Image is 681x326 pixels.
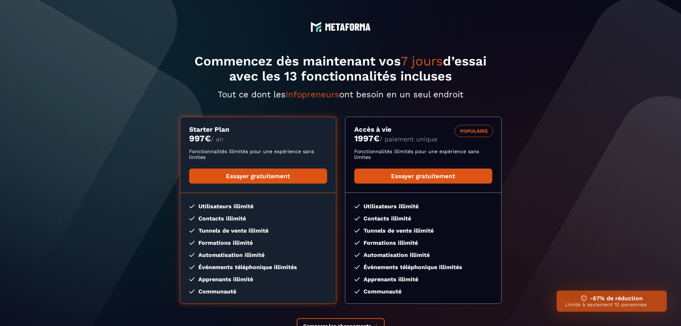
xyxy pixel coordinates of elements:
[354,133,380,143] money: 1997
[189,252,327,258] li: Automatisation illimité
[189,277,195,281] img: checked
[325,23,371,31] img: logo
[354,288,492,295] li: Communauté
[189,264,327,271] li: Événements téléphonique illimités
[311,21,321,32] img: logo
[189,169,327,184] a: Essayer gratuitement
[189,149,327,160] p: Fonctionnalités illimités pour une expérience sans limites
[354,215,492,222] li: Contacts illimité
[354,239,492,246] li: Formations illimité
[189,227,327,234] li: Tunnels de vente illimité
[180,54,502,84] h1: Commencez dès maintenant vos d’essai avec les 13 fonctionnalités incluses
[189,265,195,269] img: checked
[354,229,360,233] img: checked
[180,89,502,99] p: Tout ce dont les ont besoin en un seul endroit
[189,203,327,210] li: Utilisateurs illimité
[189,239,327,246] li: Formations illimité
[354,204,360,208] img: checked
[354,203,492,210] li: Utilisateurs illimité
[189,253,195,257] img: checked
[565,302,658,307] p: Limité à seulement 10 personnes
[354,126,492,133] h3: Accès à vie
[189,241,195,245] img: checked
[401,54,443,69] span: 7 jours
[211,135,223,143] span: / an
[354,265,360,269] img: checked
[455,125,493,137] div: POPULAIRE
[380,135,437,143] span: / paiement unique
[189,126,327,133] h3: Starter Plan
[354,169,492,184] a: Essayer gratuitement
[354,253,360,257] img: checked
[354,252,492,258] li: Automatisation illimité
[189,133,211,143] money: 997
[189,215,327,222] li: Contacts illimité
[286,89,339,99] span: Infopreneurs
[189,289,195,293] img: checked
[354,277,360,281] img: checked
[205,133,211,143] currency: €
[354,241,360,245] img: checked
[354,289,360,293] img: checked
[565,295,658,302] h3: -67% de réduction
[189,276,327,283] li: Apprenants illimité
[354,276,492,283] li: Apprenants illimité
[189,216,195,220] img: checked
[581,295,587,301] img: ifno
[354,149,492,160] p: Fonctionnalités illimités pour une expérience sans limites
[189,229,195,233] img: checked
[189,288,327,295] li: Communauté
[189,204,195,208] img: checked
[374,133,380,143] currency: €
[354,227,492,234] li: Tunnels de vente illimité
[354,264,492,271] li: Événements téléphonique illimités
[354,216,360,220] img: checked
